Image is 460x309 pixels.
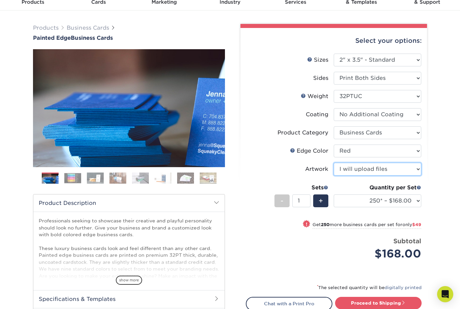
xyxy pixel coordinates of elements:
img: Painted Edge 01 [33,12,225,204]
strong: 250 [321,222,330,227]
div: Sides [313,74,328,82]
a: Painted EdgeBusiness Cards [33,35,225,41]
div: Artwork [305,165,328,173]
div: Product Category [277,129,328,137]
small: Get more business cards per set for [313,222,421,229]
img: Business Cards 05 [132,172,149,184]
a: Business Cards [67,25,109,31]
div: Quantity per Set [334,184,421,192]
div: Sets [274,184,328,192]
h1: Business Cards [33,35,225,41]
img: Business Cards 07 [177,172,194,184]
span: + [319,196,323,206]
div: Select your options: [246,28,422,54]
div: Open Intercom Messenger [437,286,453,302]
span: ! [306,221,307,228]
small: The selected quantity will be [317,285,422,290]
img: Business Cards 01 [42,170,59,187]
div: $168.00 [339,246,421,262]
iframe: Google Customer Reviews [2,288,57,307]
div: Sizes [307,56,328,64]
a: digitally printed [385,285,422,290]
h2: Product Description [33,194,225,212]
h2: Specifications & Templates [33,290,225,308]
img: Business Cards 03 [87,172,104,184]
span: - [281,196,284,206]
span: Painted Edge [33,35,71,41]
strong: Subtotal [393,237,421,245]
span: $49 [412,222,421,227]
a: Proceed to Shipping [335,297,422,309]
div: Coating [306,111,328,119]
img: Business Cards 04 [109,172,126,184]
div: Weight [301,92,328,100]
img: Business Cards 06 [155,172,171,184]
span: only [402,222,421,227]
img: Business Cards 08 [200,172,217,184]
div: Edge Color [290,147,328,155]
a: Products [33,25,59,31]
span: show more [116,276,142,285]
img: Business Cards 02 [64,173,81,183]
